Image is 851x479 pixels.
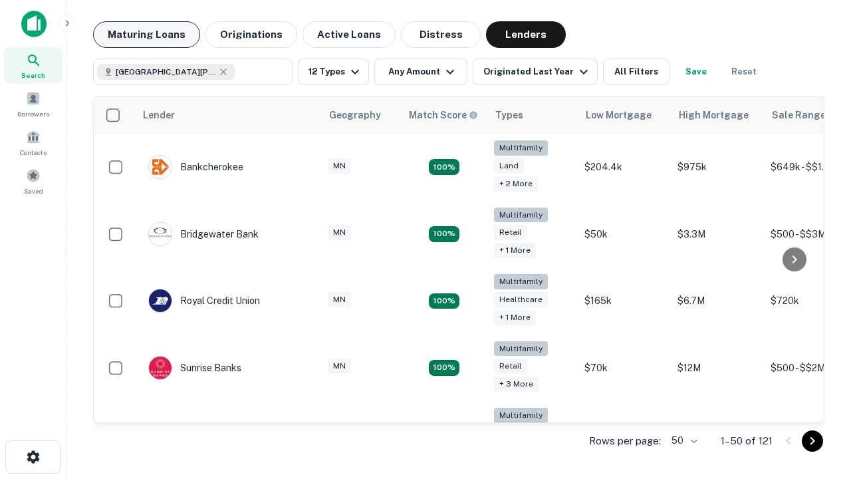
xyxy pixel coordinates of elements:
[298,59,369,85] button: 12 Types
[321,96,401,134] th: Geography
[802,430,823,452] button: Go to next page
[586,107,652,123] div: Low Mortgage
[494,377,539,392] div: + 3 more
[328,225,351,240] div: MN
[671,401,764,468] td: $1.3M
[495,107,523,123] div: Types
[148,222,259,246] div: Bridgewater Bank
[494,158,524,174] div: Land
[785,330,851,394] iframe: Chat Widget
[494,208,548,223] div: Multifamily
[603,59,669,85] button: All Filters
[401,96,487,134] th: Capitalize uses an advanced AI algorithm to match your search with the best lender. The match sco...
[429,226,459,242] div: Matching Properties: 22, hasApolloMatch: undefined
[328,158,351,174] div: MN
[494,292,548,307] div: Healthcare
[429,159,459,175] div: Matching Properties: 19, hasApolloMatch: undefined
[494,310,536,325] div: + 1 more
[148,356,241,380] div: Sunrise Banks
[671,201,764,268] td: $3.3M
[666,431,699,450] div: 50
[494,176,538,192] div: + 2 more
[578,335,671,402] td: $70k
[205,21,297,48] button: Originations
[149,357,172,379] img: picture
[671,96,764,134] th: High Mortgage
[494,408,548,423] div: Multifamily
[494,140,548,156] div: Multifamily
[473,59,598,85] button: Originated Last Year
[578,267,671,335] td: $165k
[487,96,578,134] th: Types
[578,401,671,468] td: $150k
[486,21,566,48] button: Lenders
[20,147,47,158] span: Contacts
[149,223,172,245] img: picture
[21,70,45,80] span: Search
[675,59,717,85] button: Save your search to get updates of matches that match your search criteria.
[21,11,47,37] img: capitalize-icon.png
[93,21,200,48] button: Maturing Loans
[494,341,548,357] div: Multifamily
[116,66,215,78] span: [GEOGRAPHIC_DATA][PERSON_NAME], [GEOGRAPHIC_DATA], [GEOGRAPHIC_DATA]
[409,108,478,122] div: Capitalize uses an advanced AI algorithm to match your search with the best lender. The match sco...
[494,225,527,240] div: Retail
[429,360,459,376] div: Matching Properties: 31, hasApolloMatch: undefined
[401,21,481,48] button: Distress
[671,267,764,335] td: $6.7M
[578,134,671,201] td: $204.4k
[17,108,49,119] span: Borrowers
[679,107,749,123] div: High Mortgage
[143,107,175,123] div: Lender
[135,96,321,134] th: Lender
[723,59,765,85] button: Reset
[303,21,396,48] button: Active Loans
[578,201,671,268] td: $50k
[328,359,351,374] div: MN
[374,59,467,85] button: Any Amount
[4,163,62,199] a: Saved
[148,155,243,179] div: Bankcherokee
[772,107,826,123] div: Sale Range
[494,359,527,374] div: Retail
[671,134,764,201] td: $975k
[24,186,43,196] span: Saved
[148,289,260,313] div: Royal Credit Union
[149,156,172,178] img: picture
[721,433,773,449] p: 1–50 of 121
[149,289,172,312] img: picture
[409,108,475,122] h6: Match Score
[494,274,548,289] div: Multifamily
[494,243,536,258] div: + 1 more
[429,293,459,309] div: Matching Properties: 18, hasApolloMatch: undefined
[329,107,381,123] div: Geography
[671,335,764,402] td: $12M
[4,47,62,83] a: Search
[578,96,671,134] th: Low Mortgage
[589,433,661,449] p: Rows per page:
[4,86,62,122] a: Borrowers
[4,124,62,160] a: Contacts
[328,292,351,307] div: MN
[483,64,592,80] div: Originated Last Year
